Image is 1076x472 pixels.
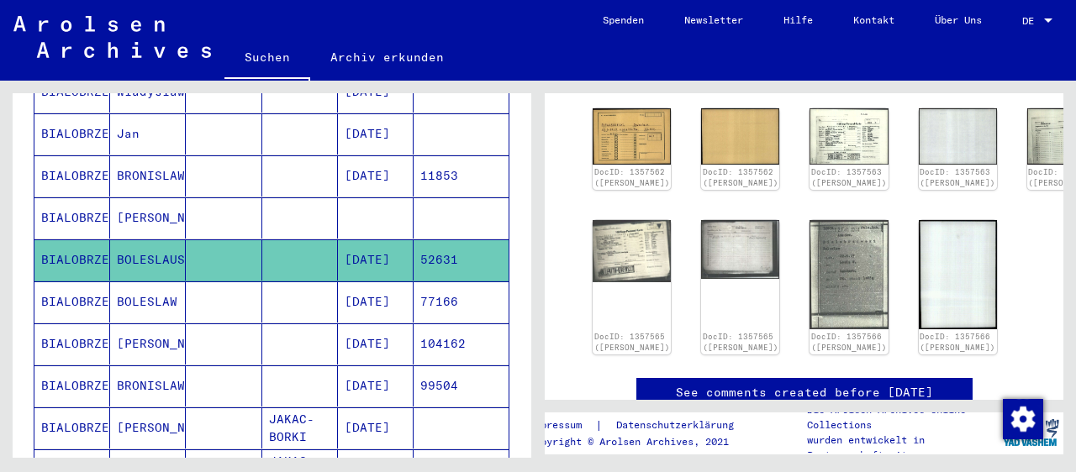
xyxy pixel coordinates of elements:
[920,332,995,353] a: DocID: 1357566 ([PERSON_NAME])
[807,402,999,433] p: Die Arolsen Archives Online-Collections
[310,37,464,77] a: Archiv erkunden
[811,167,887,188] a: DocID: 1357563 ([PERSON_NAME])
[338,323,414,364] mat-cell: [DATE]
[110,323,186,364] mat-cell: [PERSON_NAME]
[529,417,595,434] a: Impressum
[338,155,414,197] mat-cell: [DATE]
[414,239,509,281] mat-cell: 52631
[603,417,754,434] a: Datenschutzerklärung
[1002,398,1042,438] div: Zustimmung ändern
[1003,399,1043,439] img: Zustimmung ändern
[338,281,414,323] mat-cell: [DATE]
[810,108,888,164] img: 001.jpg
[811,332,887,353] a: DocID: 1357566 ([PERSON_NAME])
[703,332,778,353] a: DocID: 1357565 ([PERSON_NAME])
[919,220,997,329] img: 002.jpg
[703,167,778,188] a: DocID: 1357562 ([PERSON_NAME])
[701,220,779,279] img: 002.jpg
[1000,412,1063,454] img: yv_logo.png
[529,417,754,434] div: |
[701,108,779,165] img: 002.jpg
[414,155,509,197] mat-cell: 11853
[34,197,110,239] mat-cell: BIALOBRZECKI
[593,220,671,281] img: 001.jpg
[919,108,997,165] img: 002.jpg
[338,407,414,448] mat-cell: [DATE]
[414,365,509,406] mat-cell: 99504
[110,407,186,448] mat-cell: [PERSON_NAME]
[34,239,110,281] mat-cell: BIALOBRZESKI
[338,113,414,155] mat-cell: [DATE]
[34,407,110,448] mat-cell: BIALOBRZESKI
[594,332,670,353] a: DocID: 1357565 ([PERSON_NAME])
[262,407,338,448] mat-cell: JAKAC-BORKI
[110,155,186,197] mat-cell: BRONISLAW
[34,155,110,197] mat-cell: BIALOBRZECKI
[594,167,670,188] a: DocID: 1357562 ([PERSON_NAME])
[1022,15,1041,27] span: DE
[810,220,888,328] img: 001.jpg
[807,433,999,463] p: wurden entwickelt in Partnerschaft mit
[338,239,414,281] mat-cell: [DATE]
[34,113,110,155] mat-cell: BIALOBRZECKI
[110,365,186,406] mat-cell: BRONISLAW
[13,16,211,58] img: Arolsen_neg.svg
[110,281,186,323] mat-cell: BOLESLAW
[676,384,933,401] a: See comments created before [DATE]
[110,113,186,155] mat-cell: Jan
[593,108,671,165] img: 001.jpg
[529,434,754,449] p: Copyright © Arolsen Archives, 2021
[338,365,414,406] mat-cell: [DATE]
[34,281,110,323] mat-cell: BIALOBRZESKI
[34,365,110,406] mat-cell: BIALOBRZESKI
[414,323,509,364] mat-cell: 104162
[920,167,995,188] a: DocID: 1357563 ([PERSON_NAME])
[110,197,186,239] mat-cell: [PERSON_NAME]
[110,239,186,281] mat-cell: BOLESLAUS
[414,281,509,323] mat-cell: 77166
[34,323,110,364] mat-cell: BIALOBRZESKI
[224,37,310,81] a: Suchen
